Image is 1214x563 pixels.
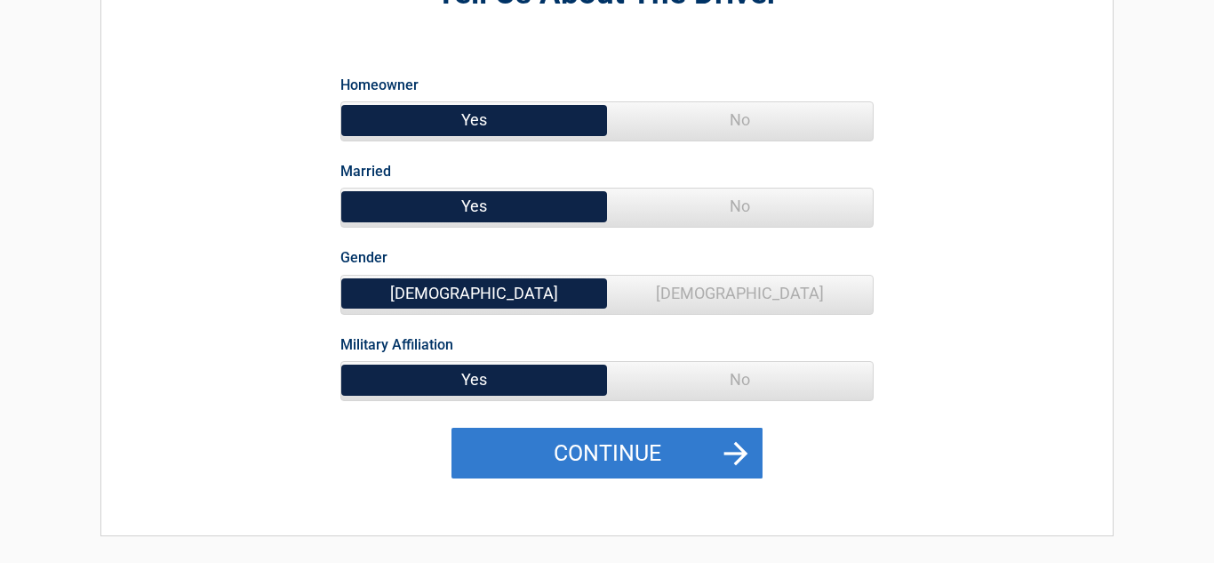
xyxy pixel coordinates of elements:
span: Yes [341,102,607,138]
span: Yes [341,362,607,398]
span: [DEMOGRAPHIC_DATA] [607,276,873,311]
button: Continue [451,428,763,479]
label: Homeowner [340,73,419,97]
span: No [607,362,873,398]
label: Gender [340,245,387,269]
span: [DEMOGRAPHIC_DATA] [341,276,607,311]
span: Yes [341,189,607,224]
label: Married [340,159,391,183]
span: No [607,189,873,224]
span: No [607,102,873,138]
label: Military Affiliation [340,333,453,357]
